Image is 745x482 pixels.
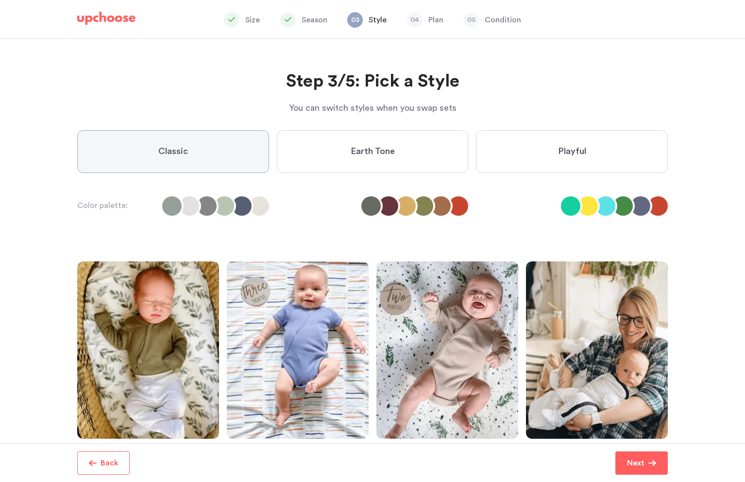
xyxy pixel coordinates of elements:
[485,14,521,26] p: Condition
[615,451,668,475] button: Next
[351,146,395,157] span: Earth Tone
[428,14,443,26] p: Plan
[558,146,586,157] span: Playful
[407,12,423,28] span: 04
[158,146,188,157] span: Classic
[77,12,135,25] img: UpChoose
[347,12,363,28] span: 03
[245,14,260,26] p: Size
[77,70,668,93] h2: Step 3/5: Pick a Style
[77,451,130,475] button: Back
[627,457,644,469] p: Next
[289,103,457,112] span: You can switch styles when you swap sets
[369,14,387,26] p: Style
[101,457,119,469] p: Back
[77,12,135,30] a: UpChoose
[302,14,327,26] p: Season
[463,12,479,28] span: 05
